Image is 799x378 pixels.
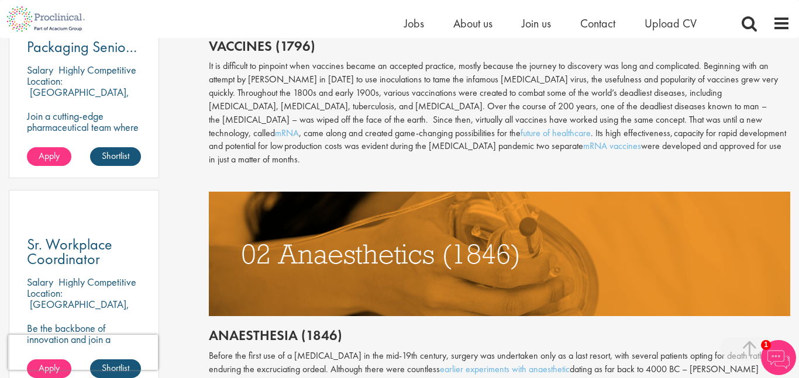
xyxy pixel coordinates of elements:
a: Upload CV [645,16,697,31]
span: Apply [39,150,60,162]
p: Join a cutting-edge pharmaceutical team where your precision and passion for quality will help sh... [27,110,141,177]
p: Highly Competitive [58,63,136,77]
span: Location: [27,286,63,300]
a: About us [453,16,493,31]
span: 1 [761,340,771,350]
span: Location: [27,74,63,88]
a: Join us [522,16,551,31]
span: Salary [27,275,53,289]
h2: Vaccines (1796) [209,39,791,54]
a: Apply [27,147,71,166]
div: It is difficult to pinpoint when vaccines became an accepted practice, mostly because the journey... [209,60,791,167]
a: Sr. Workplace Coordinator [27,237,141,266]
img: Chatbot [761,340,796,375]
a: Contact [580,16,615,31]
span: Device & Packaging Senior Expert [27,22,137,71]
a: Shortlist [90,147,141,166]
iframe: reCAPTCHA [8,335,158,370]
span: Sr. Workplace Coordinator [27,234,112,269]
a: earlier experiments with anaesthetic [440,363,570,375]
h2: Anaesthesia (1846) [209,328,791,343]
p: [GEOGRAPHIC_DATA], [GEOGRAPHIC_DATA] [27,297,129,322]
a: future of healthcare [521,127,591,139]
a: Device & Packaging Senior Expert [27,25,141,54]
span: Apply [39,362,60,374]
p: Highly Competitive [58,275,136,289]
a: mRNA [275,127,299,139]
p: [GEOGRAPHIC_DATA], [GEOGRAPHIC_DATA] [27,85,129,110]
a: mRNA vaccines [583,140,641,152]
span: Salary [27,63,53,77]
a: Jobs [404,16,424,31]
